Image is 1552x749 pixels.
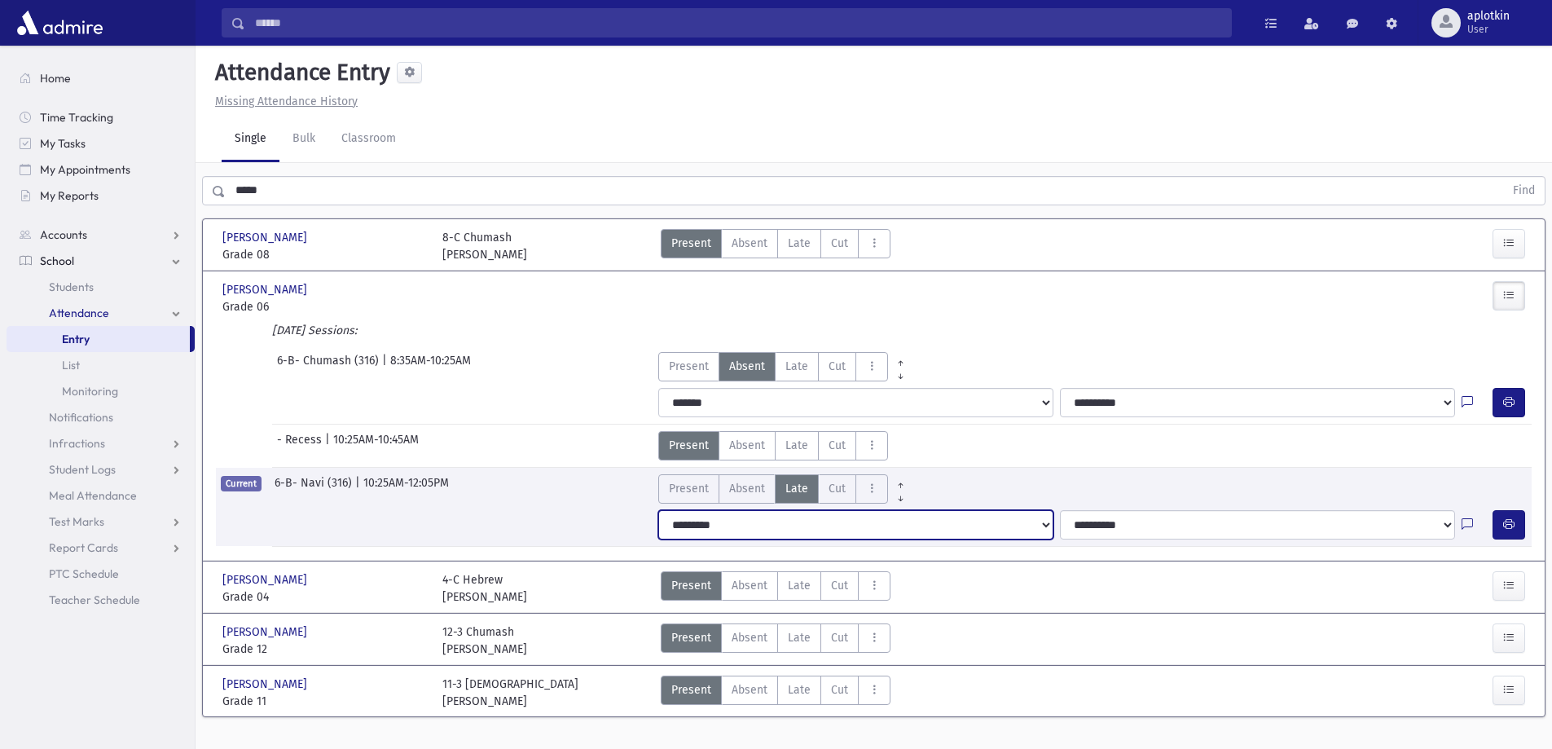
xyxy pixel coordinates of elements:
[7,65,195,91] a: Home
[363,474,449,504] span: 10:25AM-12:05PM
[222,246,426,263] span: Grade 08
[62,358,80,372] span: List
[222,623,310,641] span: [PERSON_NAME]
[788,681,811,698] span: Late
[788,577,811,594] span: Late
[671,681,711,698] span: Present
[442,571,527,606] div: 4-C Hebrew [PERSON_NAME]
[7,587,195,613] a: Teacher Schedule
[49,593,140,607] span: Teacher Schedule
[785,480,808,497] span: Late
[40,136,86,151] span: My Tasks
[221,476,262,491] span: Current
[7,456,195,482] a: Student Logs
[7,274,195,300] a: Students
[49,306,109,320] span: Attendance
[1503,177,1545,205] button: Find
[355,474,363,504] span: |
[62,384,118,399] span: Monitoring
[390,352,471,381] span: 8:35AM-10:25AM
[658,431,888,460] div: AttTypes
[7,404,195,430] a: Notifications
[442,229,527,263] div: 8-C Chumash [PERSON_NAME]
[222,676,310,693] span: [PERSON_NAME]
[7,156,195,183] a: My Appointments
[328,117,409,162] a: Classroom
[279,117,328,162] a: Bulk
[785,437,808,454] span: Late
[7,104,195,130] a: Time Tracking
[325,431,333,460] span: |
[7,509,195,535] a: Test Marks
[222,117,279,162] a: Single
[222,298,426,315] span: Grade 06
[829,358,846,375] span: Cut
[222,693,426,710] span: Grade 11
[277,431,325,460] span: - Recess
[732,577,767,594] span: Absent
[658,352,913,381] div: AttTypes
[7,378,195,404] a: Monitoring
[788,235,811,252] span: Late
[49,488,137,503] span: Meal Attendance
[829,480,846,497] span: Cut
[222,588,426,606] span: Grade 04
[831,235,848,252] span: Cut
[215,95,358,108] u: Missing Attendance History
[7,222,195,248] a: Accounts
[40,227,87,242] span: Accounts
[831,577,848,594] span: Cut
[1467,10,1510,23] span: aplotkin
[661,623,890,658] div: AttTypes
[671,629,711,646] span: Present
[732,629,767,646] span: Absent
[49,566,119,581] span: PTC Schedule
[1467,23,1510,36] span: User
[13,7,107,39] img: AdmirePro
[669,480,709,497] span: Present
[222,229,310,246] span: [PERSON_NAME]
[661,229,890,263] div: AttTypes
[788,629,811,646] span: Late
[277,352,382,381] span: 6-B- Chumash (316)
[729,480,765,497] span: Absent
[829,437,846,454] span: Cut
[40,253,74,268] span: School
[671,235,711,252] span: Present
[7,482,195,509] a: Meal Attendance
[209,95,358,108] a: Missing Attendance History
[209,59,390,86] h5: Attendance Entry
[272,324,357,337] i: [DATE] Sessions:
[7,248,195,274] a: School
[49,410,113,425] span: Notifications
[40,162,130,177] span: My Appointments
[40,110,113,125] span: Time Tracking
[729,437,765,454] span: Absent
[7,352,195,378] a: List
[785,358,808,375] span: Late
[333,431,419,460] span: 10:25AM-10:45AM
[245,8,1231,37] input: Search
[7,535,195,561] a: Report Cards
[7,183,195,209] a: My Reports
[888,474,913,487] a: All Prior
[888,352,913,365] a: All Prior
[671,577,711,594] span: Present
[7,326,190,352] a: Entry
[382,352,390,381] span: |
[49,280,94,294] span: Students
[7,430,195,456] a: Infractions
[40,188,99,203] span: My Reports
[732,681,767,698] span: Absent
[40,71,71,86] span: Home
[49,540,118,555] span: Report Cards
[669,437,709,454] span: Present
[831,629,848,646] span: Cut
[222,281,310,298] span: [PERSON_NAME]
[7,130,195,156] a: My Tasks
[669,358,709,375] span: Present
[49,514,104,529] span: Test Marks
[49,462,116,477] span: Student Logs
[275,474,355,504] span: 6-B- Navi (316)
[222,641,426,658] span: Grade 12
